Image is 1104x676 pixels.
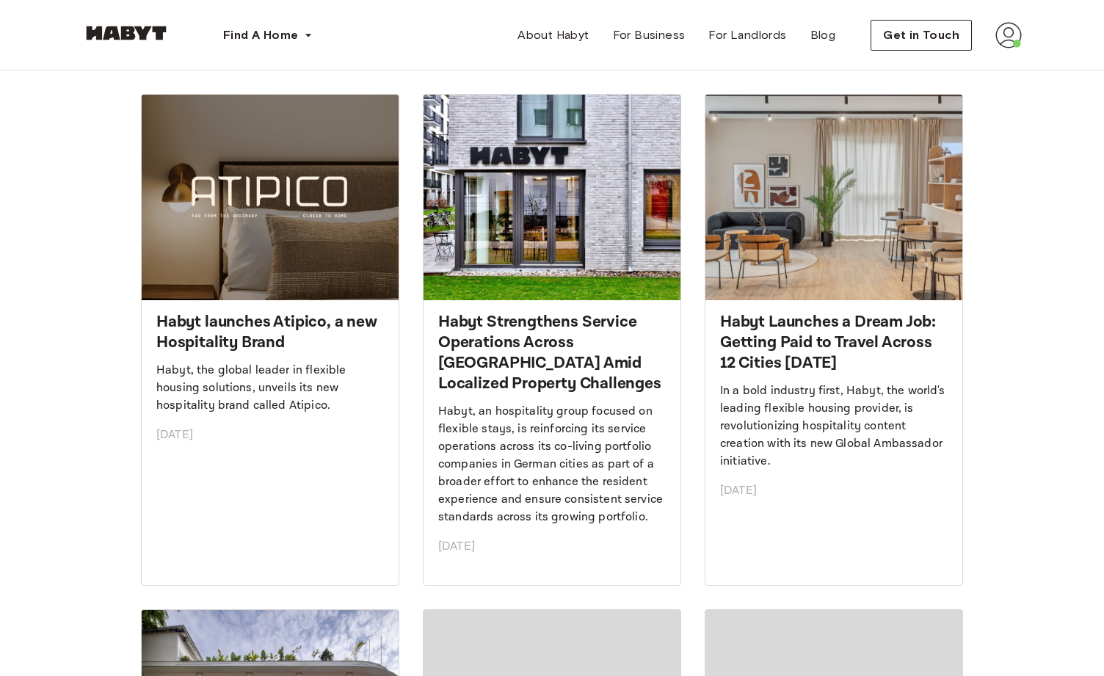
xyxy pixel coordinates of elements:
a: For Business [601,21,697,50]
span: Find A Home [223,26,298,44]
p: [DATE] [156,426,384,444]
button: Find A Home [211,21,324,50]
img: avatar [995,22,1022,48]
h2: Habyt launches Atipico, a new Hospitality Brand [156,312,384,353]
p: Habyt, an hospitality group focused on flexible stays, is reinforcing its service operations acro... [438,403,666,526]
h2: Habyt Launches a Dream Job: Getting Paid to Travel Across 12 Cities [DATE] [720,312,948,374]
p: In a bold industry first, Habyt, the world's leading flexible housing provider, is revolutionizin... [720,382,948,470]
a: About Habyt [506,21,600,50]
img: Habyt [82,26,170,40]
p: Habyt, the global leader in flexible housing solutions, unveils its new hospitality brand called ... [156,362,384,415]
p: [DATE] [720,482,948,500]
span: About Habyt [517,26,589,44]
a: Blog [799,21,848,50]
p: [DATE] [438,538,666,556]
span: Get in Touch [883,26,959,44]
span: Blog [810,26,836,44]
a: For Landlords [697,21,798,50]
button: Get in Touch [871,20,972,51]
span: For Landlords [708,26,786,44]
h2: Habyt Strengthens Service Operations Across [GEOGRAPHIC_DATA] Amid Localized Property Challenges [438,312,666,394]
span: For Business [613,26,686,44]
